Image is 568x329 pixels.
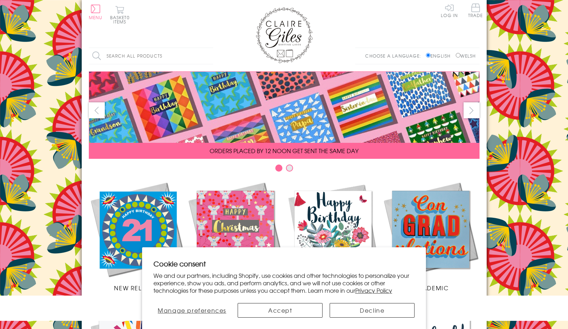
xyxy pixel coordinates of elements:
[238,303,323,318] button: Accept
[464,102,480,118] button: next
[89,180,186,292] a: New Releases
[426,53,431,58] input: English
[468,4,483,17] span: Trade
[210,146,358,155] span: ORDERS PLACED BY 12 NOON GET SENT THE SAME DAY
[256,7,313,63] img: Claire Giles Greetings Cards
[284,180,382,292] a: Birthdays
[286,164,293,172] button: Carousel Page 2
[153,259,415,269] h2: Cookie consent
[110,6,130,24] button: Basket0 items
[89,164,480,175] div: Carousel Pagination
[153,272,415,294] p: We and our partners, including Shopify, use cookies and other technologies to personalize your ex...
[275,164,282,172] button: Carousel Page 1 (Current Slide)
[365,53,424,59] p: Choose a language:
[412,284,449,292] span: Academic
[89,102,105,118] button: prev
[186,180,284,292] a: Christmas
[456,53,460,58] input: Welsh
[89,14,103,21] span: Menu
[113,14,130,25] span: 0 items
[441,4,458,17] a: Log In
[426,53,454,59] label: English
[382,180,480,292] a: Academic
[468,4,483,19] a: Trade
[456,53,476,59] label: Welsh
[158,306,226,314] span: Manage preferences
[89,48,213,64] input: Search all products
[89,5,103,20] button: Menu
[153,303,231,318] button: Manage preferences
[114,284,161,292] span: New Releases
[355,286,392,295] a: Privacy Policy
[330,303,415,318] button: Decline
[206,48,213,64] input: Search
